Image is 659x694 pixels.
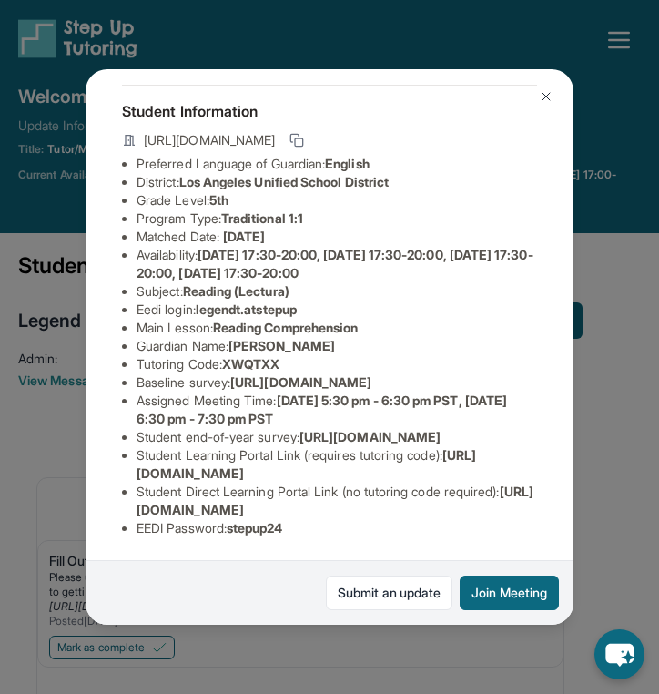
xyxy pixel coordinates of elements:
[137,373,537,392] li: Baseline survey :
[144,131,275,149] span: [URL][DOMAIN_NAME]
[137,228,537,246] li: Matched Date:
[286,129,308,151] button: Copy link
[183,283,289,299] span: Reading (Lectura)
[137,483,537,519] li: Student Direct Learning Portal Link (no tutoring code required) :
[326,576,452,610] a: Submit an update
[539,89,553,104] img: Close Icon
[137,246,537,282] li: Availability:
[223,229,265,244] span: [DATE]
[137,155,537,173] li: Preferred Language of Guardian:
[222,356,279,372] span: XWQTXX
[137,519,537,537] li: EEDI Password :
[137,209,537,228] li: Program Type:
[137,301,537,319] li: Eedi login :
[137,337,537,355] li: Guardian Name :
[299,429,441,444] span: [URL][DOMAIN_NAME]
[209,192,228,208] span: 5th
[179,174,389,189] span: Los Angeles Unified School District
[137,191,537,209] li: Grade Level:
[137,446,537,483] li: Student Learning Portal Link (requires tutoring code) :
[137,392,537,428] li: Assigned Meeting Time :
[227,520,283,536] span: stepup24
[137,319,537,337] li: Main Lesson :
[213,320,358,335] span: Reading Comprehension
[122,100,537,122] h4: Student Information
[460,576,559,610] button: Join Meeting
[137,282,537,301] li: Subject :
[228,338,335,353] span: [PERSON_NAME]
[137,428,537,446] li: Student end-of-year survey :
[137,393,507,426] span: [DATE] 5:30 pm - 6:30 pm PST, [DATE] 6:30 pm - 7:30 pm PST
[137,173,537,191] li: District:
[221,210,303,226] span: Traditional 1:1
[137,247,533,281] span: [DATE] 17:30-20:00, [DATE] 17:30-20:00, [DATE] 17:30-20:00, [DATE] 17:30-20:00
[196,301,297,317] span: legendt.atstepup
[137,355,537,373] li: Tutoring Code :
[594,629,644,679] button: chat-button
[325,156,370,171] span: English
[230,374,371,390] span: [URL][DOMAIN_NAME]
